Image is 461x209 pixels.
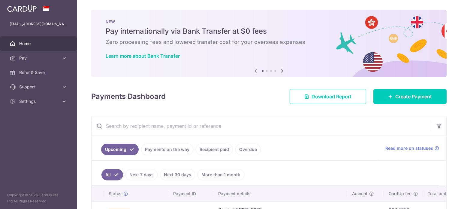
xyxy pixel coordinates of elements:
span: Settings [19,98,59,104]
th: Payment details [213,186,347,201]
a: Next 30 days [160,169,195,180]
a: Upcoming [101,144,139,155]
span: Status [109,191,122,197]
h6: Zero processing fees and lowered transfer cost for your overseas expenses [106,38,432,46]
span: Total amt. [428,191,447,197]
span: Create Payment [395,93,432,100]
a: Download Report [290,89,366,104]
input: Search by recipient name, payment id or reference [92,116,432,136]
a: Recipient paid [196,144,233,155]
img: Bank transfer banner [91,10,447,77]
p: NEW [106,19,432,24]
a: More than 1 month [197,169,244,180]
span: Read more on statuses [385,145,433,151]
a: Next 7 days [125,169,158,180]
img: CardUp [7,5,37,12]
a: All [101,169,123,180]
span: CardUp fee [389,191,411,197]
a: Payments on the way [141,144,193,155]
span: Support [19,84,59,90]
a: Learn more about Bank Transfer [106,53,180,59]
span: Refer & Save [19,69,59,75]
span: Download Report [312,93,351,100]
a: Overdue [235,144,261,155]
a: Read more on statuses [385,145,439,151]
span: Amount [352,191,367,197]
span: Pay [19,55,59,61]
h4: Payments Dashboard [91,91,166,102]
span: Home [19,41,59,47]
p: [EMAIL_ADDRESS][DOMAIN_NAME] [10,21,67,27]
a: Create Payment [373,89,447,104]
h5: Pay internationally via Bank Transfer at $0 fees [106,26,432,36]
th: Payment ID [168,186,213,201]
